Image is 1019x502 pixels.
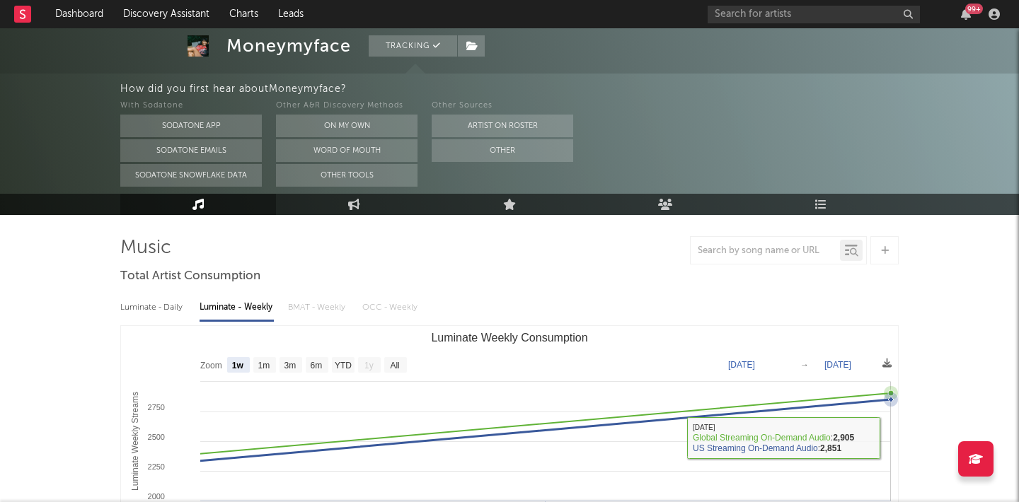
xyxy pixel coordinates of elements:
[364,361,374,370] text: 1y
[369,35,457,57] button: Tracking
[232,361,244,370] text: 1w
[432,115,573,137] button: Artist on Roster
[200,361,222,370] text: Zoom
[824,360,851,370] text: [DATE]
[148,433,165,441] text: 2500
[276,139,418,162] button: Word Of Mouth
[390,361,399,370] text: All
[276,115,418,137] button: On My Own
[120,268,260,285] span: Total Artist Consumption
[148,403,165,411] text: 2750
[226,35,351,57] div: Moneymyface
[276,164,418,187] button: Other Tools
[120,98,262,115] div: With Sodatone
[311,361,323,370] text: 6m
[120,164,262,187] button: Sodatone Snowflake Data
[200,296,274,320] div: Luminate - Weekly
[965,4,983,14] div: 99 +
[276,98,418,115] div: Other A&R Discovery Methods
[691,245,840,257] input: Search by song name or URL
[148,492,165,501] text: 2000
[130,392,140,491] text: Luminate Weekly Streams
[432,98,573,115] div: Other Sources
[800,360,809,370] text: →
[961,8,971,20] button: 99+
[728,360,755,370] text: [DATE]
[432,139,573,162] button: Other
[284,361,297,370] text: 3m
[120,81,1019,98] div: How did you first hear about Moneymyface ?
[120,115,262,137] button: Sodatone App
[120,296,185,320] div: Luminate - Daily
[335,361,352,370] text: YTD
[148,462,165,471] text: 2250
[120,139,262,162] button: Sodatone Emails
[708,6,920,23] input: Search for artists
[431,332,587,344] text: Luminate Weekly Consumption
[258,361,270,370] text: 1m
